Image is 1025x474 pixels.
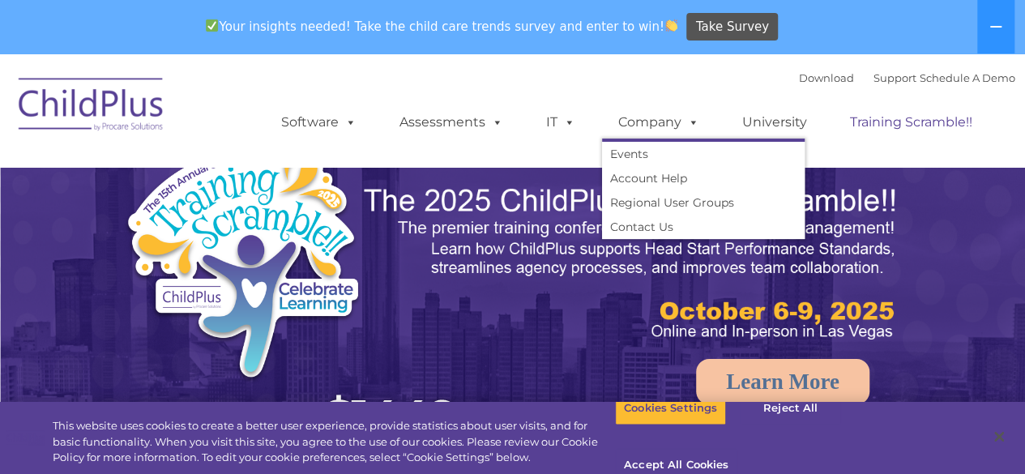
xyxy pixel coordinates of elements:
a: Contact Us [602,215,805,239]
a: Regional User Groups [602,190,805,215]
a: Support [873,71,916,84]
span: Your insights needed! Take the child care trends survey and enter to win! [199,11,685,42]
img: ✅ [206,19,218,32]
a: Company [602,106,715,139]
img: 👏 [665,19,677,32]
a: Take Survey [686,13,778,41]
a: IT [530,106,592,139]
span: Take Survey [696,13,769,41]
a: Assessments [383,106,519,139]
a: University [726,106,823,139]
a: Account Help [602,166,805,190]
a: Learn More [696,359,869,404]
div: This website uses cookies to create a better user experience, provide statistics about user visit... [53,418,615,466]
a: Download [799,71,854,84]
span: Last name [225,107,275,119]
span: Phone number [225,173,294,186]
a: Software [265,106,373,139]
button: Close [981,419,1017,455]
a: Training Scramble!! [834,106,989,139]
a: Schedule A Demo [920,71,1015,84]
img: ChildPlus by Procare Solutions [11,66,173,147]
a: Events [602,142,805,166]
button: Cookies Settings [615,391,726,425]
font: | [799,71,1015,84]
button: Reject All [740,391,841,425]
